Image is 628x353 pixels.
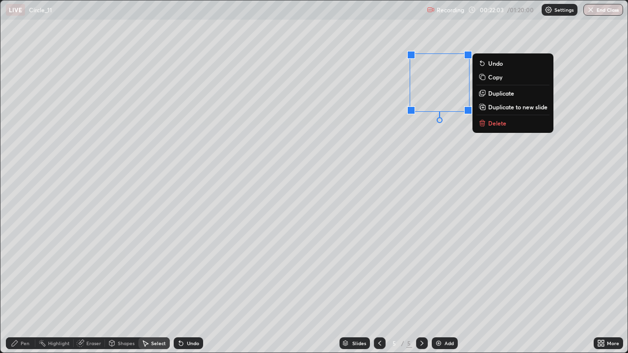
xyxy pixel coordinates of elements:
[488,73,502,81] p: Copy
[86,341,101,346] div: Eraser
[401,340,404,346] div: /
[435,339,443,347] img: add-slide-button
[352,341,366,346] div: Slides
[545,6,552,14] img: class-settings-icons
[554,7,574,12] p: Settings
[48,341,70,346] div: Highlight
[21,341,29,346] div: Pen
[476,71,549,83] button: Copy
[488,59,503,67] p: Undo
[587,6,595,14] img: end-class-cross
[445,341,454,346] div: Add
[406,339,412,348] div: 5
[390,340,399,346] div: 5
[583,4,623,16] button: End Class
[607,341,619,346] div: More
[29,6,52,14] p: Circle_11
[476,87,549,99] button: Duplicate
[9,6,22,14] p: LIVE
[476,101,549,113] button: Duplicate to new slide
[488,103,548,111] p: Duplicate to new slide
[476,57,549,69] button: Undo
[187,341,199,346] div: Undo
[151,341,166,346] div: Select
[476,117,549,129] button: Delete
[437,6,464,14] p: Recording
[488,119,506,127] p: Delete
[488,89,514,97] p: Duplicate
[427,6,435,14] img: recording.375f2c34.svg
[118,341,134,346] div: Shapes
